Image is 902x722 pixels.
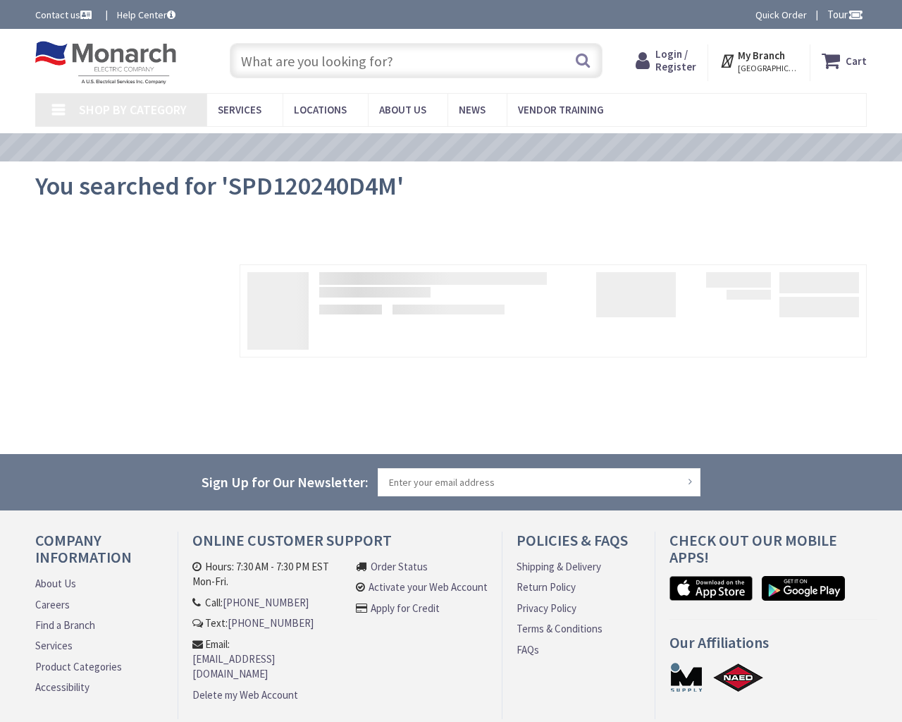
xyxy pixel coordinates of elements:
[517,642,539,657] a: FAQs
[230,43,603,78] input: What are you looking for?
[218,103,261,116] span: Services
[669,661,703,693] a: MSUPPLY
[35,659,122,674] a: Product Categories
[517,580,576,594] a: Return Policy
[369,580,488,594] a: Activate your Web Account
[35,597,70,612] a: Careers
[192,651,349,682] a: [EMAIL_ADDRESS][DOMAIN_NAME]
[371,559,428,574] a: Order Status
[378,468,700,496] input: Enter your email address
[294,103,347,116] span: Locations
[79,102,187,118] span: Shop By Category
[738,49,785,62] strong: My Branch
[669,532,877,576] h4: Check out Our Mobile Apps!
[35,638,73,653] a: Services
[517,559,601,574] a: Shipping & Delivery
[719,48,798,73] div: My Branch [GEOGRAPHIC_DATA], [GEOGRAPHIC_DATA]
[35,532,163,576] h4: Company Information
[117,8,175,22] a: Help Center
[712,661,765,693] a: NAED
[518,103,604,116] span: Vendor Training
[192,595,349,610] li: Call:
[317,140,563,156] a: VIEW OUR VIDEO TRAINING LIBRARY
[846,48,867,73] strong: Cart
[517,621,603,636] a: Terms & Conditions
[192,559,349,589] li: Hours: 7:30 AM - 7:30 PM EST Mon-Fri.
[192,532,488,559] h4: Online Customer Support
[371,601,440,616] a: Apply for Credit
[223,595,309,610] a: [PHONE_NUMBER]
[636,48,696,73] a: Login / Register
[228,616,314,630] a: [PHONE_NUMBER]
[738,63,798,74] span: [GEOGRAPHIC_DATA], [GEOGRAPHIC_DATA]
[202,473,369,491] span: Sign Up for Our Newsletter:
[517,532,641,559] h4: Policies & FAQs
[192,616,349,630] li: Text:
[669,634,877,661] h4: Our Affiliations
[35,576,76,591] a: About Us
[755,8,807,22] a: Quick Order
[192,687,298,702] a: Delete my Web Account
[35,170,404,202] span: You searched for 'SPD120240D4M'
[822,48,867,73] a: Cart
[35,680,89,695] a: Accessibility
[35,8,94,22] a: Contact us
[35,41,176,85] img: Monarch Electric Company
[827,8,863,21] span: Tour
[655,47,696,73] span: Login / Register
[192,637,349,682] li: Email:
[379,103,426,116] span: About Us
[459,103,486,116] span: News
[35,618,95,632] a: Find a Branch
[517,601,576,616] a: Privacy Policy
